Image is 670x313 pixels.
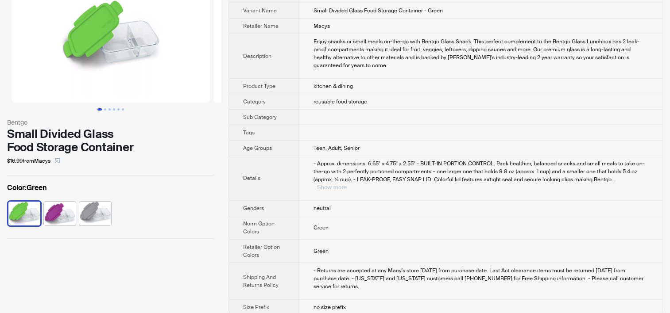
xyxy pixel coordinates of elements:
span: Green [314,248,329,255]
div: Bentgo [7,118,214,127]
span: Details [243,175,260,182]
button: Go to slide 4 [113,108,115,111]
span: Green [314,224,329,231]
span: Size Prefix [243,304,269,311]
span: Shipping And Returns Policy [243,274,279,289]
span: Norm Option Colors [243,220,275,235]
button: Expand [317,184,347,191]
span: Age Groups [243,145,272,152]
div: Enjoy snacks or small meals on-the-go with Bentgo Glass Snack. This perfect complement to the Ben... [314,38,648,69]
span: - Approx. dimensions: 6.65" x 4.75" x 2.55" - BUILT-IN PORTION CONTROL: Pack healthier, balanced ... [314,160,645,183]
button: Go to slide 1 [97,108,102,111]
div: $16.99 from Macys [7,154,214,168]
button: Go to slide 6 [122,108,124,111]
span: reusable food storage [314,98,367,105]
span: Color : [7,183,27,192]
span: Variant Name [243,7,277,14]
button: Go to slide 2 [104,108,106,111]
div: - Returns are accepted at any Macy's store within 30 days from purchase date. Last Act clearance ... [314,267,648,290]
span: neutral [314,205,331,212]
img: Gray [79,202,111,225]
div: - Approx. dimensions: 6.65" x 4.75" x 2.55" - BUILT-IN PORTION CONTROL: Pack healthier, balanced ... [314,160,648,191]
div: Small Divided Glass Food Storage Container [7,127,214,154]
span: Teen, Adult, Senior [314,145,360,152]
label: available [79,201,111,225]
span: kitchen & dining [314,83,353,90]
span: Retailer Option Colors [243,244,280,259]
span: Description [243,53,271,60]
span: ... [612,176,616,183]
span: Macys [314,23,330,30]
span: Sub Category [243,114,277,121]
span: Tags [243,129,255,136]
button: Go to slide 5 [117,108,120,111]
button: Go to slide 3 [108,108,111,111]
span: select [55,158,60,163]
label: available [44,201,76,225]
span: Small Divided Glass Food Storage Container - Green [314,7,443,14]
span: no size prefix [314,304,346,311]
span: Genders [243,205,264,212]
span: Product Type [243,83,275,90]
label: available [8,201,40,225]
img: Green [8,202,40,225]
img: Purple [44,202,76,225]
label: Green [7,183,214,193]
span: Retailer Name [243,23,279,30]
span: Category [243,98,266,105]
